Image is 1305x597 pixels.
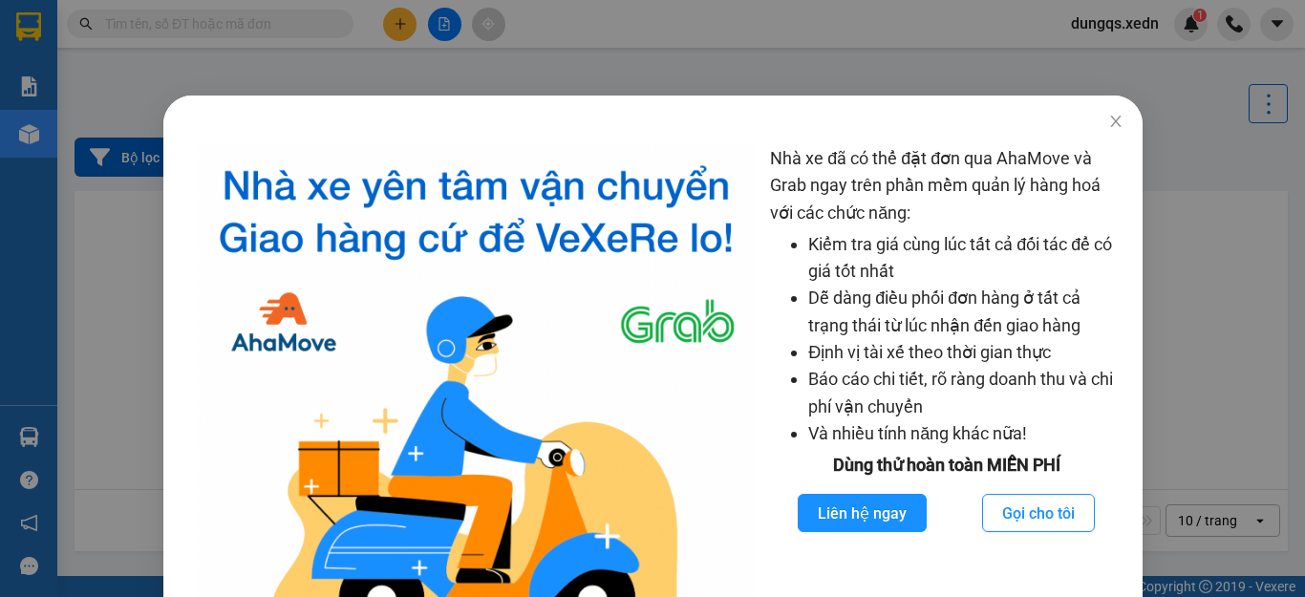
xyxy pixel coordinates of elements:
li: Báo cáo chi tiết, rõ ràng doanh thu và chi phí vận chuyển [808,366,1123,420]
span: Gọi cho tôi [1002,501,1075,525]
button: Close [1088,96,1142,149]
li: Dễ dàng điều phối đơn hàng ở tất cả trạng thái từ lúc nhận đến giao hàng [808,285,1123,339]
li: Kiểm tra giá cùng lúc tất cả đối tác để có giá tốt nhất [808,231,1123,286]
button: Gọi cho tôi [982,494,1095,532]
button: Liên hệ ngay [798,494,927,532]
li: Và nhiều tính năng khác nữa! [808,420,1123,447]
li: Định vị tài xế theo thời gian thực [808,339,1123,366]
span: Liên hệ ngay [818,501,907,525]
div: Dùng thử hoàn toàn MIỄN PHÍ [770,452,1123,479]
span: close [1107,114,1123,129]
